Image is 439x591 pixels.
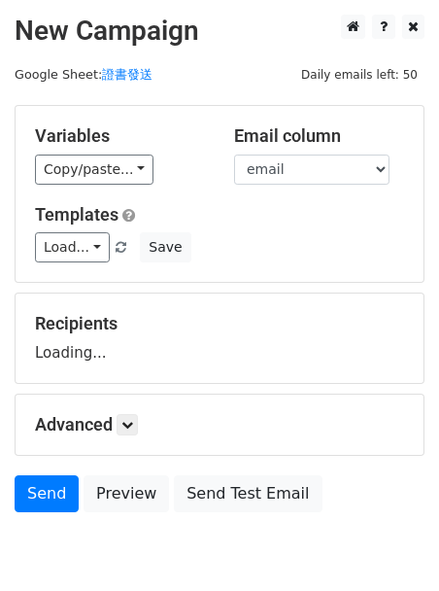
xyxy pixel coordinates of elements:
[140,232,190,262] button: Save
[35,313,404,364] div: Loading...
[15,475,79,512] a: Send
[234,125,404,147] h5: Email column
[35,313,404,334] h5: Recipients
[102,67,152,82] a: 證書發送
[35,232,110,262] a: Load...
[15,67,152,82] small: Google Sheet:
[294,67,424,82] a: Daily emails left: 50
[15,15,424,48] h2: New Campaign
[35,204,118,225] a: Templates
[35,125,205,147] h5: Variables
[174,475,321,512] a: Send Test Email
[84,475,169,512] a: Preview
[35,414,404,435] h5: Advanced
[294,64,424,86] span: Daily emails left: 50
[35,155,153,185] a: Copy/paste...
